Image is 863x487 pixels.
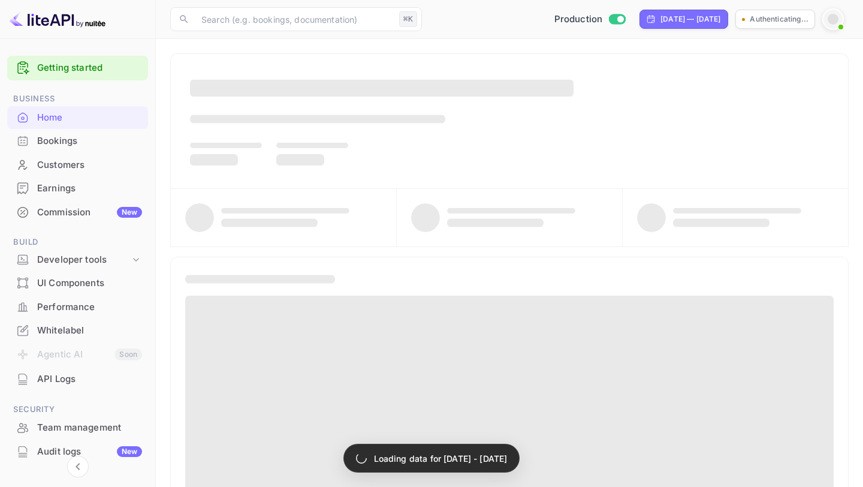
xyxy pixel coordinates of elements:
div: Developer tools [7,249,148,270]
div: API Logs [37,372,142,386]
div: Home [7,106,148,130]
a: Home [7,106,148,128]
a: Earnings [7,177,148,199]
div: Earnings [37,182,142,196]
span: Security [7,403,148,416]
img: LiteAPI logo [10,10,105,29]
a: API Logs [7,368,148,390]
div: Performance [7,296,148,319]
a: Audit logsNew [7,440,148,462]
div: Earnings [7,177,148,200]
div: Customers [37,158,142,172]
a: Customers [7,154,148,176]
div: [DATE] — [DATE] [660,14,720,25]
a: Bookings [7,130,148,152]
div: Team management [37,421,142,435]
div: Commission [37,206,142,220]
span: Production [554,13,603,26]
a: Team management [7,416,148,438]
div: New [117,207,142,218]
p: Loading data for [DATE] - [DATE] [374,452,508,465]
div: Bookings [7,130,148,153]
div: Whitelabel [7,319,148,342]
p: Authenticating... [750,14,808,25]
div: UI Components [37,276,142,290]
a: Getting started [37,61,142,75]
div: Whitelabel [37,324,142,338]
div: Audit logs [37,445,142,459]
div: Team management [7,416,148,440]
a: Whitelabel [7,319,148,341]
span: Business [7,92,148,106]
div: ⌘K [399,11,417,27]
div: Getting started [7,56,148,80]
a: Performance [7,296,148,318]
div: Customers [7,154,148,177]
input: Search (e.g. bookings, documentation) [194,7,394,31]
div: Home [37,111,142,125]
div: Bookings [37,134,142,148]
div: API Logs [7,368,148,391]
div: Developer tools [37,253,130,267]
div: Audit logsNew [7,440,148,464]
div: Performance [37,300,142,314]
div: New [117,446,142,457]
div: CommissionNew [7,201,148,224]
div: UI Components [7,272,148,295]
button: Collapse navigation [67,456,89,477]
div: Switch to Sandbox mode [550,13,630,26]
a: CommissionNew [7,201,148,223]
a: UI Components [7,272,148,294]
span: Build [7,236,148,249]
